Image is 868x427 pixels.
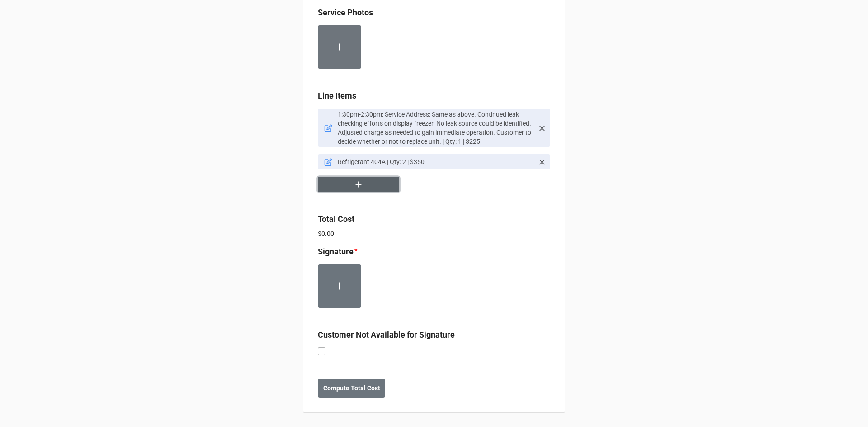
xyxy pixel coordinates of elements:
[338,110,534,146] p: 1:30pm-2:30pm; Service Address: Same as above. Continued leak checking efforts on display freezer...
[318,328,455,341] label: Customer Not Available for Signature
[318,89,356,102] label: Line Items
[338,157,534,166] p: Refrigerant 404A | Qty: 2 | $350
[318,6,373,19] label: Service Photos
[323,384,380,393] b: Compute Total Cost
[318,245,354,258] label: Signature
[318,229,550,238] p: $0.00
[318,379,385,398] button: Compute Total Cost
[318,214,354,224] b: Total Cost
